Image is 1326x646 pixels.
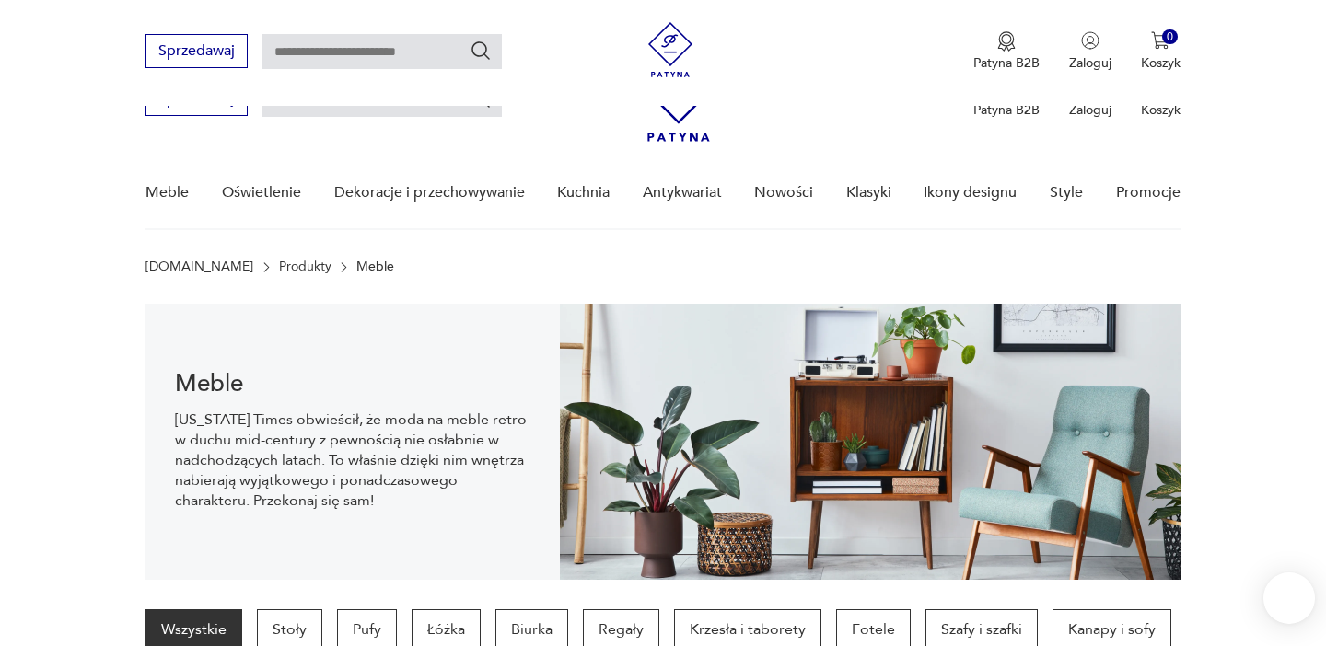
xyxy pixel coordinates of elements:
[557,157,610,228] a: Kuchnia
[973,31,1040,72] a: Ikona medaluPatyna B2B
[279,260,331,274] a: Produkty
[1069,54,1111,72] p: Zaloguj
[1151,31,1169,50] img: Ikona koszyka
[924,157,1017,228] a: Ikony designu
[1263,572,1315,624] iframe: Smartsupp widget button
[222,157,301,228] a: Oświetlenie
[1162,29,1178,45] div: 0
[175,373,529,395] h1: Meble
[1141,54,1181,72] p: Koszyk
[560,304,1181,580] img: Meble
[1141,101,1181,119] p: Koszyk
[997,31,1016,52] img: Ikona medalu
[145,260,253,274] a: [DOMAIN_NAME]
[973,101,1040,119] p: Patyna B2B
[1141,31,1181,72] button: 0Koszyk
[356,260,394,274] p: Meble
[754,157,813,228] a: Nowości
[145,157,189,228] a: Meble
[145,94,248,107] a: Sprzedawaj
[470,40,492,62] button: Szukaj
[643,157,722,228] a: Antykwariat
[1069,31,1111,72] button: Zaloguj
[1069,101,1111,119] p: Zaloguj
[1116,157,1181,228] a: Promocje
[145,46,248,59] a: Sprzedawaj
[175,410,529,511] p: [US_STATE] Times obwieścił, że moda na meble retro w duchu mid-century z pewnością nie osłabnie w...
[145,34,248,68] button: Sprzedawaj
[973,31,1040,72] button: Patyna B2B
[334,157,525,228] a: Dekoracje i przechowywanie
[643,22,698,77] img: Patyna - sklep z meblami i dekoracjami vintage
[1050,157,1083,228] a: Style
[973,54,1040,72] p: Patyna B2B
[1081,31,1099,50] img: Ikonka użytkownika
[846,157,891,228] a: Klasyki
